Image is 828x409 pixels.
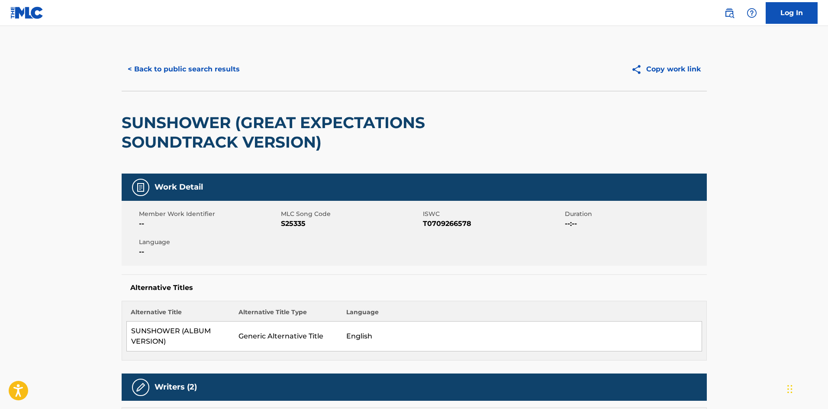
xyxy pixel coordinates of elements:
img: help [747,8,757,18]
h5: Work Detail [155,182,203,192]
h5: Writers (2) [155,382,197,392]
iframe: Chat Widget [785,367,828,409]
button: < Back to public search results [122,58,246,80]
span: S25335 [281,219,421,229]
h5: Alternative Titles [130,283,698,292]
span: Duration [565,209,705,219]
img: Work Detail [135,182,146,193]
img: Writers [135,382,146,393]
div: Help [743,4,760,22]
span: MLC Song Code [281,209,421,219]
span: Language [139,238,279,247]
th: Language [342,308,702,322]
th: Alternative Title Type [234,308,342,322]
span: ISWC [423,209,563,219]
img: MLC Logo [10,6,44,19]
td: SUNSHOWER (ALBUM VERSION) [126,322,234,351]
a: Public Search [721,4,738,22]
a: Log In [766,2,818,24]
span: -- [139,247,279,257]
span: --:-- [565,219,705,229]
span: -- [139,219,279,229]
td: English [342,322,702,351]
td: Generic Alternative Title [234,322,342,351]
button: Copy work link [625,58,707,80]
th: Alternative Title [126,308,234,322]
span: T0709266578 [423,219,563,229]
div: Drag [787,376,793,402]
img: search [724,8,735,18]
img: Copy work link [631,64,646,75]
h2: SUNSHOWER (GREAT EXPECTATIONS SOUNDTRACK VERSION) [122,113,473,152]
span: Member Work Identifier [139,209,279,219]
